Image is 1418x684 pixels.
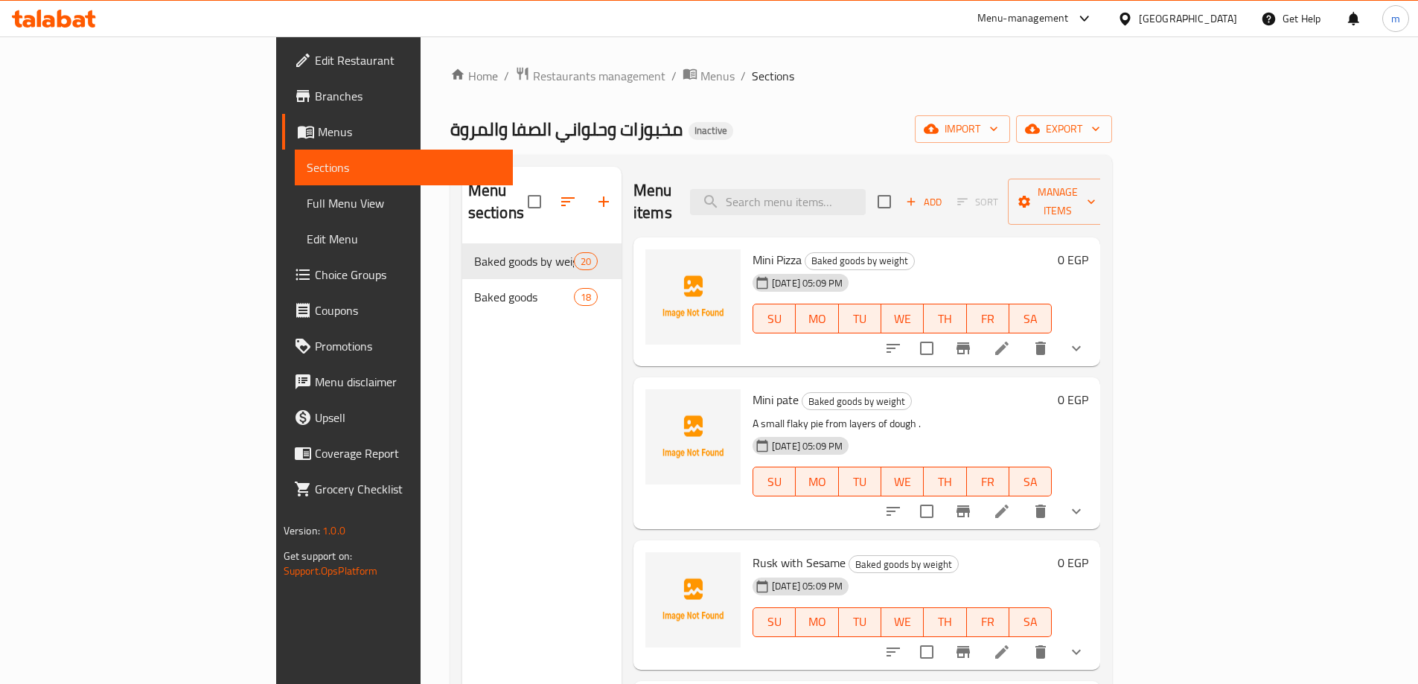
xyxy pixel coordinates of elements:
[796,467,838,496] button: MO
[307,194,501,212] span: Full Menu View
[802,308,832,330] span: MO
[753,249,802,271] span: Mini Pizza
[515,66,665,86] a: Restaurants management
[519,186,550,217] span: Select all sections
[973,471,1003,493] span: FR
[282,435,513,471] a: Coverage Report
[1058,634,1094,670] button: show more
[887,308,918,330] span: WE
[1067,339,1085,357] svg: Show Choices
[295,185,513,221] a: Full Menu View
[315,266,501,284] span: Choice Groups
[875,493,911,529] button: sort-choices
[993,339,1011,357] a: Edit menu item
[753,467,796,496] button: SU
[282,293,513,328] a: Coupons
[315,51,501,69] span: Edit Restaurant
[284,521,320,540] span: Version:
[586,184,622,220] button: Add section
[1023,634,1058,670] button: delete
[911,333,942,364] span: Select to update
[967,607,1009,637] button: FR
[307,159,501,176] span: Sections
[753,304,796,333] button: SU
[295,221,513,257] a: Edit Menu
[945,634,981,670] button: Branch-specific-item
[315,409,501,426] span: Upsell
[802,611,832,633] span: MO
[633,179,672,224] h2: Menu items
[911,636,942,668] span: Select to update
[1067,502,1085,520] svg: Show Choices
[911,496,942,527] span: Select to update
[462,237,622,321] nav: Menu sections
[759,611,790,633] span: SU
[550,184,586,220] span: Sort sections
[977,10,1069,28] div: Menu-management
[1008,179,1108,225] button: Manage items
[315,87,501,105] span: Branches
[839,607,881,637] button: TU
[973,308,1003,330] span: FR
[450,66,1113,86] nav: breadcrumb
[805,252,915,270] div: Baked goods by weight
[752,67,794,85] span: Sections
[575,255,597,269] span: 20
[967,304,1009,333] button: FR
[930,471,960,493] span: TH
[282,328,513,364] a: Promotions
[887,611,918,633] span: WE
[839,467,881,496] button: TU
[845,471,875,493] span: TU
[741,67,746,85] li: /
[315,373,501,391] span: Menu disclaimer
[973,611,1003,633] span: FR
[315,480,501,498] span: Grocery Checklist
[887,471,918,493] span: WE
[927,120,998,138] span: import
[766,439,849,453] span: [DATE] 05:09 PM
[753,389,799,411] span: Mini pate
[645,249,741,345] img: Mini Pizza
[930,308,960,330] span: TH
[839,304,881,333] button: TU
[945,330,981,366] button: Branch-specific-item
[322,521,345,540] span: 1.0.0
[753,552,846,574] span: Rusk with Sesame
[689,122,733,140] div: Inactive
[1058,249,1088,270] h6: 0 EGP
[1058,493,1094,529] button: show more
[645,389,741,485] img: Mini pate
[796,304,838,333] button: MO
[881,304,924,333] button: WE
[1058,330,1094,366] button: show more
[318,123,501,141] span: Menus
[930,611,960,633] span: TH
[796,607,838,637] button: MO
[881,607,924,637] button: WE
[875,330,911,366] button: sort-choices
[849,556,958,573] span: Baked goods by weight
[284,546,352,566] span: Get support on:
[1009,607,1052,637] button: SA
[1015,611,1046,633] span: SA
[753,415,1052,433] p: A small flaky pie from layers of dough .
[683,66,735,86] a: Menus
[1015,471,1046,493] span: SA
[315,337,501,355] span: Promotions
[689,124,733,137] span: Inactive
[900,191,948,214] span: Add item
[1067,643,1085,661] svg: Show Choices
[645,552,741,648] img: Rusk with Sesame
[802,392,912,410] div: Baked goods by weight
[759,308,790,330] span: SU
[845,308,875,330] span: TU
[993,502,1011,520] a: Edit menu item
[993,643,1011,661] a: Edit menu item
[315,444,501,462] span: Coverage Report
[875,634,911,670] button: sort-choices
[307,230,501,248] span: Edit Menu
[282,42,513,78] a: Edit Restaurant
[1058,552,1088,573] h6: 0 EGP
[904,194,944,211] span: Add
